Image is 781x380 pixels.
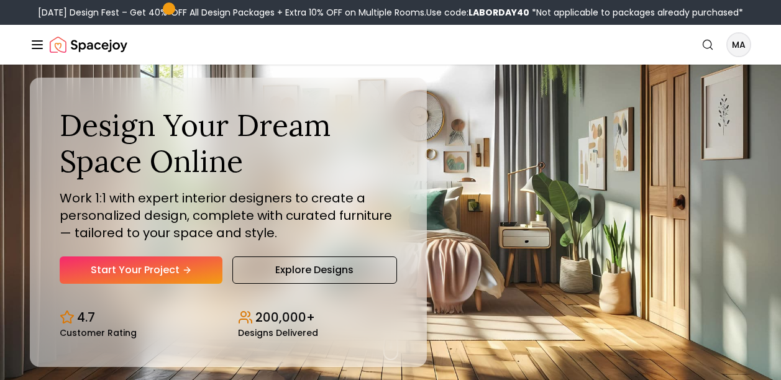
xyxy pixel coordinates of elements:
[60,107,397,179] h1: Design Your Dream Space Online
[50,32,127,57] a: Spacejoy
[77,309,95,326] p: 4.7
[728,34,750,56] span: MA
[60,299,397,337] div: Design stats
[232,256,396,284] a: Explore Designs
[529,6,743,19] span: *Not applicable to packages already purchased*
[726,32,751,57] button: MA
[468,6,529,19] b: LABORDAY40
[238,328,318,337] small: Designs Delivered
[255,309,315,326] p: 200,000+
[60,189,397,242] p: Work 1:1 with expert interior designers to create a personalized design, complete with curated fu...
[38,6,743,19] div: [DATE] Design Fest – Get 40% OFF All Design Packages + Extra 10% OFF on Multiple Rooms.
[60,328,137,337] small: Customer Rating
[30,25,751,65] nav: Global
[426,6,529,19] span: Use code:
[60,256,222,284] a: Start Your Project
[50,32,127,57] img: Spacejoy Logo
